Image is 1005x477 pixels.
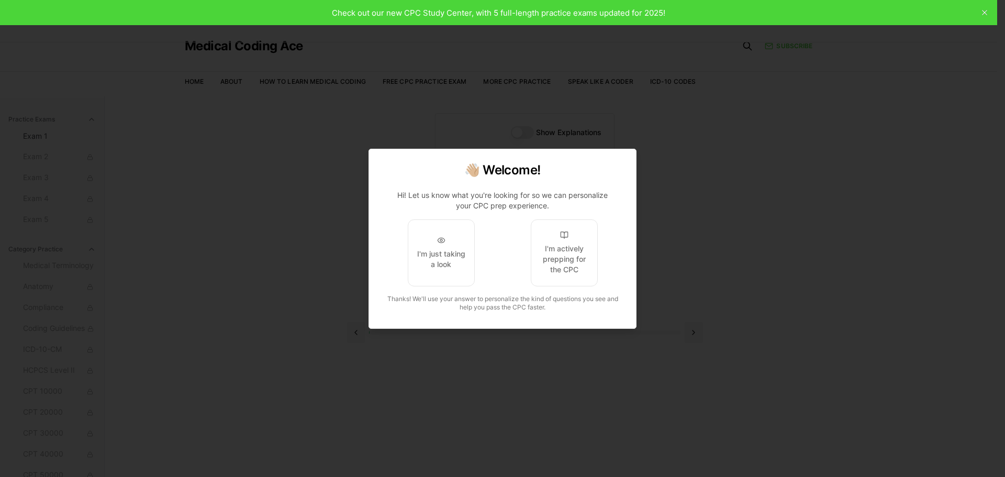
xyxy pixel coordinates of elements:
button: I'm actively prepping for the CPC [531,219,598,286]
p: Hi! Let us know what you're looking for so we can personalize your CPC prep experience. [390,190,615,211]
h2: 👋🏼 Welcome! [382,162,623,179]
div: I'm just taking a look [417,249,466,270]
button: I'm just taking a look [408,219,475,286]
span: Thanks! We'll use your answer to personalize the kind of questions you see and help you pass the ... [387,295,618,311]
div: I'm actively prepping for the CPC [540,243,589,275]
